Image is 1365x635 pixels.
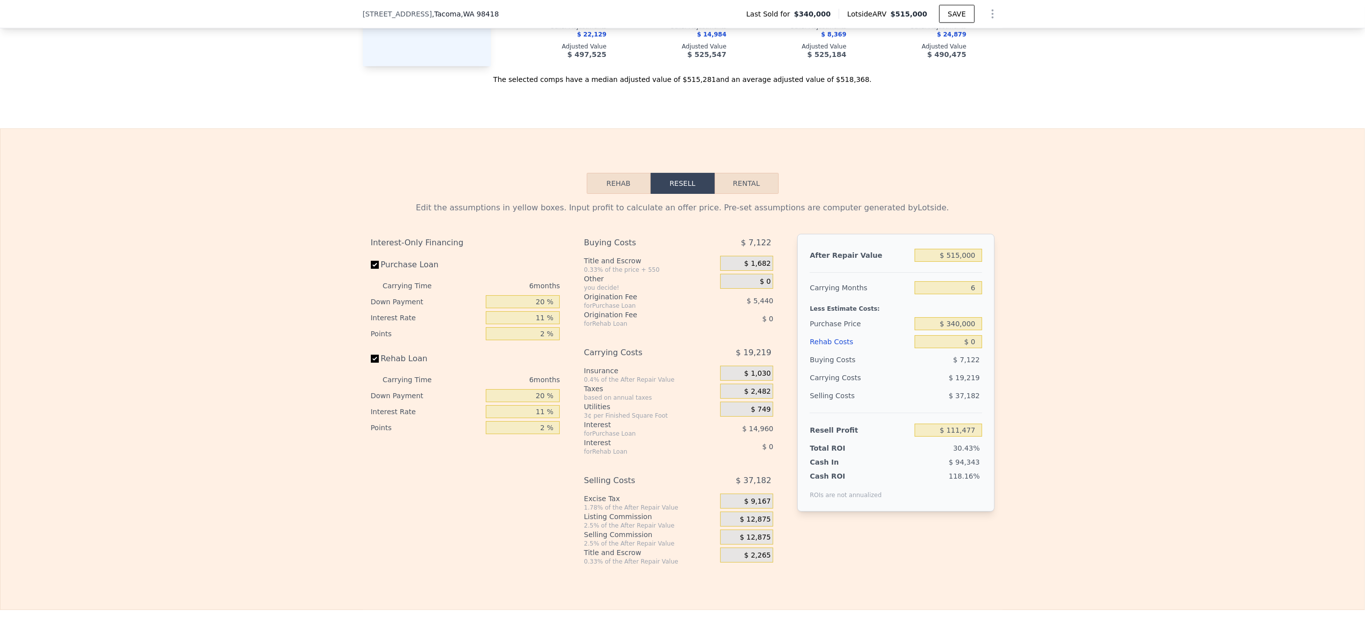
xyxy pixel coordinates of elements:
div: Resell Profit [810,421,911,439]
span: $515,000 [891,10,928,18]
div: 6 months [452,278,560,294]
div: Adjusted Value [623,42,727,50]
span: $ 22,129 [577,31,607,38]
div: Excise Tax [584,494,716,504]
span: , WA 98418 [461,10,499,18]
div: Carrying Months [810,279,911,297]
span: $ 7,122 [741,234,771,252]
div: 2.5% of the After Repair Value [584,522,716,530]
div: 0.4% of the After Repair Value [584,376,716,384]
span: $ 8,369 [821,31,846,38]
div: 6 months [452,372,560,388]
div: Buying Costs [584,234,695,252]
div: Interest [584,438,695,448]
div: Selling Commission [584,530,716,540]
div: Adjusted Value [503,42,607,50]
span: $ 0 [760,277,771,286]
div: Carrying Time [383,372,448,388]
div: 3¢ per Finished Square Foot [584,412,716,420]
div: Purchase Price [810,315,911,333]
div: Adjusted Value [743,42,847,50]
div: Title and Escrow [584,256,716,266]
label: Rehab Loan [371,350,482,368]
div: Other [584,274,716,284]
span: $ 1,682 [744,259,771,268]
label: Purchase Loan [371,256,482,274]
span: $ 94,343 [949,458,980,466]
div: for Purchase Loan [584,302,695,310]
div: for Purchase Loan [584,430,695,438]
button: Resell [651,173,715,194]
span: 30.43% [953,444,980,452]
span: $ 12,875 [740,515,771,524]
span: $ 37,182 [949,392,980,400]
div: Title and Escrow [584,548,716,558]
span: Lotside ARV [847,9,890,19]
div: Down Payment [371,388,482,404]
div: Carrying Costs [810,369,872,387]
div: Rehab Costs [810,333,911,351]
span: 118.16% [949,472,980,480]
span: $ 525,547 [687,50,726,58]
div: Listing Commission [584,512,716,522]
span: $ 1,030 [744,369,771,378]
div: Buying Costs [810,351,911,369]
span: $ 0 [762,443,773,451]
span: $ 2,265 [744,551,771,560]
button: Rehab [587,173,651,194]
div: The selected comps have a median adjusted value of $515,281 and an average adjusted value of $518... [363,66,1003,84]
span: $ 24,879 [937,31,967,38]
span: , Tacoma [432,9,499,19]
div: Interest [584,420,695,430]
div: Taxes [584,384,716,394]
div: Less Estimate Costs: [810,297,982,315]
div: Origination Fee [584,310,695,320]
div: Utilities [584,402,716,412]
div: Adjusted Value [863,42,967,50]
div: Insurance [584,366,716,376]
div: Edit the assumptions in yellow boxes. Input profit to calculate an offer price. Pre-set assumptio... [371,202,995,214]
div: After Repair Value [810,246,911,264]
span: Last Sold for [746,9,794,19]
span: $ 5,440 [747,297,773,305]
span: $ 19,219 [736,344,771,362]
span: $ 2,482 [744,387,771,396]
div: Cash ROI [810,471,882,481]
span: $ 37,182 [736,472,771,490]
div: Carrying Costs [584,344,695,362]
div: Adjusted Value [983,42,1087,50]
div: for Rehab Loan [584,320,695,328]
button: Show Options [983,4,1003,24]
div: 0.33% of the price + 550 [584,266,716,274]
span: $ 9,167 [744,497,771,506]
div: 0.33% of the After Repair Value [584,558,716,566]
span: $ 19,219 [949,374,980,382]
div: for Rehab Loan [584,448,695,456]
div: Total ROI [810,443,872,453]
div: Down Payment [371,294,482,310]
div: ROIs are not annualized [810,481,882,499]
span: [STREET_ADDRESS] [363,9,432,19]
div: 2.5% of the After Repair Value [584,540,716,548]
div: Interest Rate [371,310,482,326]
input: Purchase Loan [371,261,379,269]
span: $ 0 [762,315,773,323]
span: $ 749 [751,405,771,414]
div: Interest-Only Financing [371,234,560,252]
span: $ 7,122 [953,356,980,364]
span: $ 14,984 [697,31,727,38]
div: 1.78% of the After Repair Value [584,504,716,512]
div: Cash In [810,457,872,467]
div: you decide! [584,284,716,292]
div: Origination Fee [584,292,695,302]
span: $340,000 [794,9,831,19]
div: based on annual taxes [584,394,716,402]
div: Points [371,420,482,436]
span: $ 12,875 [740,533,771,542]
span: $ 490,475 [927,50,966,58]
button: SAVE [939,5,974,23]
span: $ 497,525 [567,50,606,58]
span: $ 525,184 [807,50,846,58]
div: Carrying Time [383,278,448,294]
span: $ 14,960 [742,425,773,433]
